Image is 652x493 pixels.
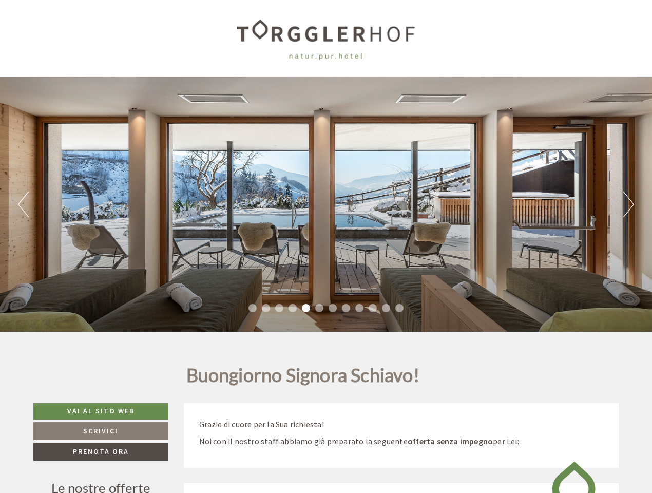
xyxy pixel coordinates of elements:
[408,436,493,446] strong: offerta senza impegno
[623,192,634,217] button: Next
[33,403,168,420] a: Vai al sito web
[199,419,604,430] p: Grazie di cuore per la Sua richiesta!
[33,422,168,440] a: Scrivici
[199,435,604,447] p: Noi con il nostro staff abbiamo già preparato la seguente per Lei:
[186,365,419,391] h1: Buongiorno Signora Schiavo!
[33,443,168,461] a: Prenota ora
[18,192,29,217] button: Previous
